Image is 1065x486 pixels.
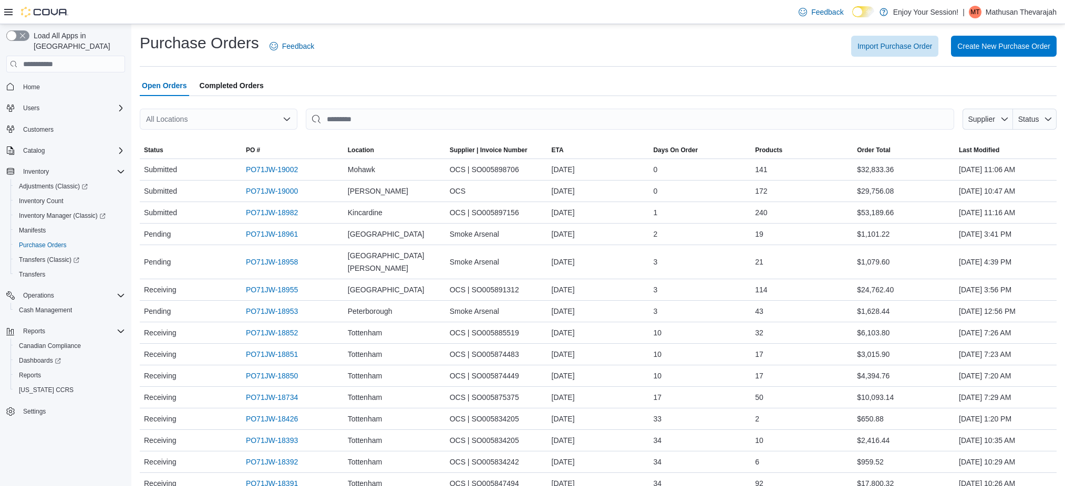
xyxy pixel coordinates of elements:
[755,163,767,176] span: 141
[19,356,61,365] span: Dashboards
[852,17,853,18] span: Dark Mode
[19,123,125,136] span: Customers
[755,434,763,447] span: 10
[970,6,979,18] span: MT
[446,251,547,272] div: Smoke Arsenal
[15,253,125,266] span: Transfers (Classic)
[853,387,955,408] div: $10,093.14
[144,305,171,318] span: Pending
[19,81,44,93] a: Home
[15,180,125,193] span: Adjustments (Classic)
[11,223,129,238] button: Manifests
[853,430,955,451] div: $2,416.44
[969,6,981,18] div: Mathusan Thevarajah
[246,228,298,240] a: PO71JW-18961
[246,283,298,296] a: PO71JW-18955
[955,159,1057,180] div: [DATE] 11:06 AM
[794,2,847,23] a: Feedback
[446,159,547,180] div: OCS | SO005898706
[15,304,125,316] span: Cash Management
[1013,109,1057,130] button: Status
[446,451,547,472] div: OCS | SO005834242
[653,456,661,468] span: 34
[959,146,999,154] span: Last Modified
[955,451,1057,472] div: [DATE] 10:29 AM
[19,325,125,337] span: Reports
[955,430,1057,451] div: [DATE] 10:35 AM
[446,202,547,223] div: OCS | SO005897156
[144,456,176,468] span: Receiving
[955,322,1057,343] div: [DATE] 7:26 AM
[144,206,177,219] span: Submitted
[955,142,1057,159] button: Last Modified
[144,256,171,268] span: Pending
[755,206,767,219] span: 240
[755,228,763,240] span: 19
[2,164,129,179] button: Inventory
[653,185,657,197] span: 0
[144,228,171,240] span: Pending
[955,202,1057,223] div: [DATE] 11:16 AM
[144,391,176,404] span: Receiving
[246,434,298,447] a: PO71JW-18393
[2,324,129,339] button: Reports
[15,369,125,382] span: Reports
[19,212,106,220] span: Inventory Manager (Classic)
[21,7,68,17] img: Cova
[15,384,78,396] a: [US_STATE] CCRS
[19,342,81,350] span: Canadian Compliance
[144,283,176,296] span: Receiving
[755,456,759,468] span: 6
[11,339,129,353] button: Canadian Compliance
[547,344,649,365] div: [DATE]
[15,340,85,352] a: Canadian Compliance
[547,142,649,159] button: ETA
[19,405,125,418] span: Settings
[955,344,1057,365] div: [DATE] 7:23 AM
[348,249,441,274] span: [GEOGRAPHIC_DATA][PERSON_NAME]
[853,224,955,245] div: $1,101.22
[547,408,649,429] div: [DATE]
[851,36,938,57] button: Import Purchase Order
[246,391,298,404] a: PO71JW-18734
[246,185,298,197] a: PO71JW-19000
[23,407,46,416] span: Settings
[15,239,125,251] span: Purchase Orders
[955,365,1057,386] div: [DATE] 7:20 AM
[11,208,129,223] a: Inventory Manager (Classic)
[11,267,129,282] button: Transfers
[15,369,45,382] a: Reports
[144,369,176,382] span: Receiving
[19,102,44,114] button: Users
[446,181,547,202] div: OCS
[853,159,955,180] div: $32,833.36
[23,83,40,91] span: Home
[19,289,125,302] span: Operations
[23,104,39,112] span: Users
[11,303,129,318] button: Cash Management
[446,279,547,300] div: OCS | SO005891312
[547,322,649,343] div: [DATE]
[19,270,45,279] span: Transfers
[15,253,84,266] a: Transfers (Classic)
[246,256,298,268] a: PO71JW-18958
[283,115,291,123] button: Open list of options
[23,125,54,134] span: Customers
[955,387,1057,408] div: [DATE] 7:29 AM
[446,142,547,159] button: Supplier | Invoice Number
[853,322,955,343] div: $6,103.80
[348,326,382,339] span: Tottenham
[23,327,45,335] span: Reports
[653,369,661,382] span: 10
[853,279,955,300] div: $24,762.40
[6,75,125,446] nav: Complex example
[19,80,125,93] span: Home
[19,405,50,418] a: Settings
[450,146,528,154] span: Supplier | Invoice Number
[547,224,649,245] div: [DATE]
[19,197,64,205] span: Inventory Count
[282,41,314,51] span: Feedback
[19,144,125,157] span: Catalog
[15,209,110,222] a: Inventory Manager (Classic)
[547,387,649,408] div: [DATE]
